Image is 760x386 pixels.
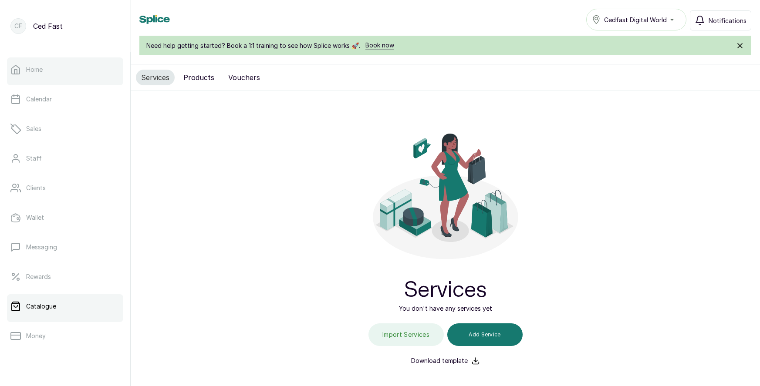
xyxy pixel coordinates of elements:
p: Catalogue [26,302,56,311]
a: Money [7,324,123,348]
h2: Services [404,276,487,304]
a: Sales [7,117,123,141]
button: Import Services [368,323,444,346]
p: Download template [411,356,468,365]
button: Products [178,70,220,85]
a: Catalogue [7,294,123,319]
p: Home [26,65,43,74]
a: Messaging [7,235,123,259]
a: Calendar [7,87,123,111]
a: Download template [411,356,480,365]
p: CF [14,22,22,30]
button: Notifications [690,10,751,30]
a: Home [7,57,123,82]
span: Notifications [709,16,746,25]
p: Rewards [26,272,51,281]
p: Ced Fast [33,21,63,31]
span: Cedfast Digital World [604,15,667,24]
a: Staff [7,146,123,171]
a: Rewards [7,265,123,289]
p: Clients [26,184,46,192]
span: Need help getting started? Book a 1:1 training to see how Splice works 🚀. [146,41,360,50]
p: Calendar [26,95,52,104]
a: Wallet [7,205,123,230]
a: Reports [7,353,123,378]
p: Staff [26,154,42,163]
p: Sales [26,124,41,133]
p: You don't have any services yet [399,304,492,313]
button: Services [136,70,175,85]
button: Add Service [447,323,523,346]
button: Vouchers [223,70,265,85]
p: Wallet [26,213,44,222]
p: Money [26,332,46,340]
a: Book now [365,41,394,50]
a: Clients [7,176,123,200]
button: Cedfast Digital World [586,9,686,30]
p: Messaging [26,243,57,252]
